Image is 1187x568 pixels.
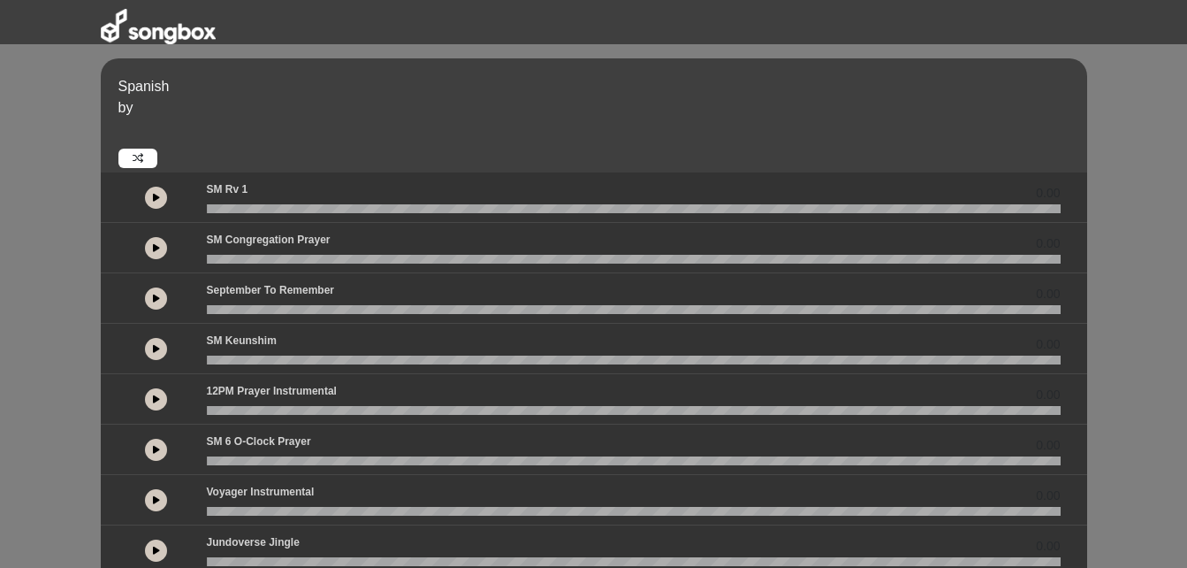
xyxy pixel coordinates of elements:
p: SM Keunshim [207,333,1030,349]
p: 12PM Prayer Instrumental [207,383,1030,399]
p: Voyager Instrumental [207,484,1030,500]
span: by [118,100,133,115]
span: 0.00 [1036,386,1060,404]
span: 0.00 [1036,436,1060,455]
img: songbox-logo-white.png [101,9,216,44]
span: 0.00 [1036,537,1060,556]
span: 0.00 [1036,285,1060,303]
p: SM Congregation Prayer [207,232,1030,248]
p: SM 6 o-clock prayer [207,434,1030,449]
span: 0.00 [1036,184,1060,203]
p: September to Remember [207,282,1030,298]
span: 0.00 [1036,487,1060,505]
span: 0.00 [1036,335,1060,354]
p: Spanish [118,76,1083,97]
span: 0.00 [1036,234,1060,253]
p: Jundoverse Jingle [207,534,1030,550]
p: SM Rv 1 [207,181,1030,197]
